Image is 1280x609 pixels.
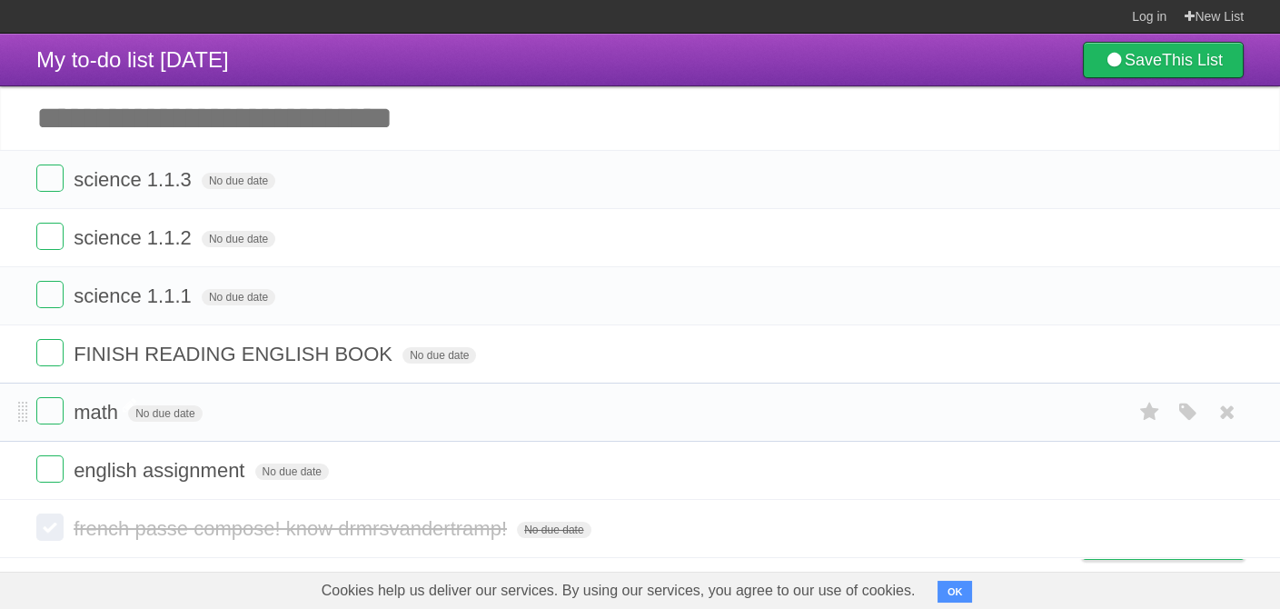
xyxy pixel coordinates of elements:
[74,401,123,424] span: math
[517,522,590,538] span: No due date
[74,459,249,482] span: english assignment
[36,223,64,250] label: Done
[36,47,229,72] span: My to-do list [DATE]
[255,464,329,480] span: No due date
[36,339,64,366] label: Done
[36,397,64,424] label: Done
[202,231,275,247] span: No due date
[74,517,511,540] span: french passe compose! know drmrsvandertramp!
[36,514,64,541] label: Done
[36,455,64,483] label: Done
[74,226,196,249] span: science 1.1.2
[1133,397,1167,427] label: Star task
[1121,527,1235,559] span: Buy me a coffee
[1083,42,1244,78] a: SaveThis List
[938,581,973,603] button: OK
[36,281,64,308] label: Done
[128,405,202,422] span: No due date
[402,347,476,364] span: No due date
[74,285,196,307] span: science 1.1.1
[1162,51,1223,69] b: This List
[74,343,397,365] span: FINISH READING ENGLISH BOOK
[202,173,275,189] span: No due date
[202,289,275,305] span: No due date
[74,168,196,191] span: science 1.1.3
[303,573,934,609] span: Cookies help us deliver our services. By using our services, you agree to our use of cookies.
[36,165,64,192] label: Done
